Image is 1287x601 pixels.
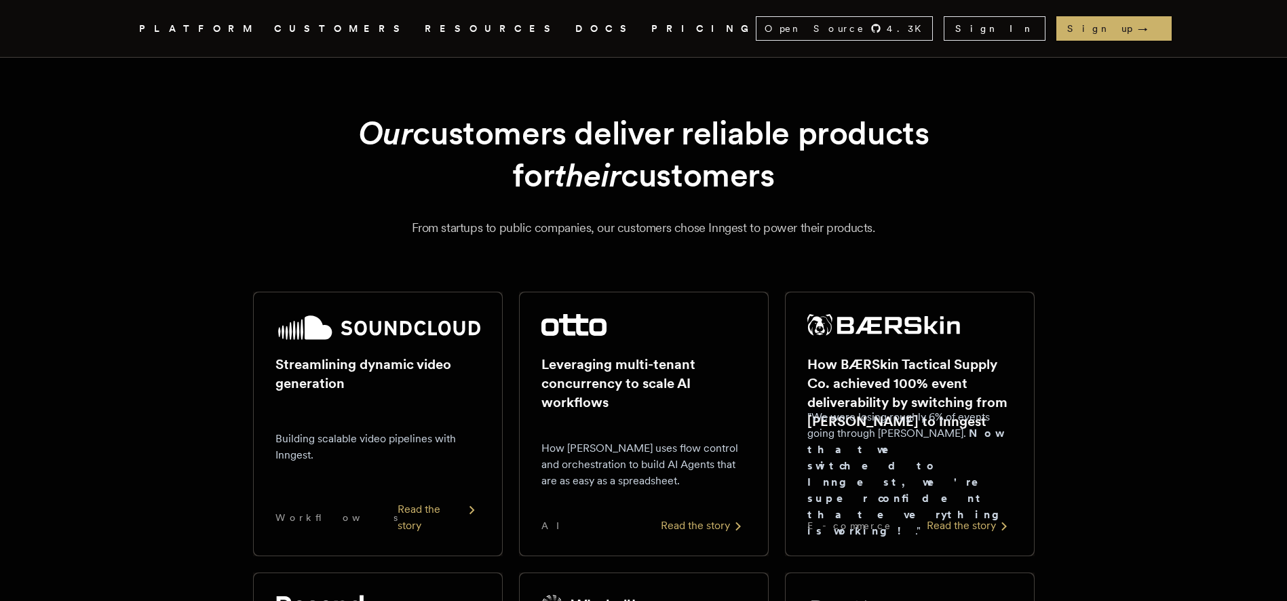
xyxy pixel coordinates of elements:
[275,355,480,393] h2: Streamlining dynamic video generation
[139,20,258,37] button: PLATFORM
[358,113,413,153] em: Our
[398,501,480,534] div: Read the story
[541,355,746,412] h2: Leveraging multi-tenant concurrency to scale AI workflows
[887,22,929,35] span: 4.3 K
[944,16,1045,41] a: Sign In
[274,20,408,37] a: CUSTOMERS
[1056,16,1172,41] a: Sign up
[275,431,480,463] p: Building scalable video pipelines with Inngest.
[155,218,1132,237] p: From startups to public companies, our customers chose Inngest to power their products.
[807,355,1012,431] h2: How BÆRSkin Tactical Supply Co. achieved 100% event deliverability by switching from [PERSON_NAME...
[554,155,621,195] em: their
[541,440,746,489] p: How [PERSON_NAME] uses flow control and orchestration to build AI Agents that are as easy as a sp...
[541,519,571,532] span: AI
[286,112,1002,197] h1: customers deliver reliable products for customers
[519,292,769,556] a: Otto logoLeveraging multi-tenant concurrency to scale AI workflowsHow [PERSON_NAME] uses flow con...
[785,292,1035,556] a: BÆRSkin Tactical Supply Co. logoHow BÆRSkin Tactical Supply Co. achieved 100% event deliverabilit...
[807,314,961,336] img: BÆRSkin Tactical Supply Co.
[275,314,480,341] img: SoundCloud
[253,292,503,556] a: SoundCloud logoStreamlining dynamic video generationBuilding scalable video pipelines with Innges...
[927,518,1012,534] div: Read the story
[651,20,756,37] a: PRICING
[541,314,607,336] img: Otto
[275,511,398,524] span: Workflows
[807,519,891,532] span: E-commerce
[765,22,865,35] span: Open Source
[425,20,559,37] button: RESOURCES
[575,20,635,37] a: DOCS
[807,427,1010,537] strong: Now that we switched to Inngest, we're super confident that everything is working!
[807,409,1012,539] p: "We were losing roughly 6% of events going through [PERSON_NAME]. ."
[1138,22,1161,35] span: →
[661,518,746,534] div: Read the story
